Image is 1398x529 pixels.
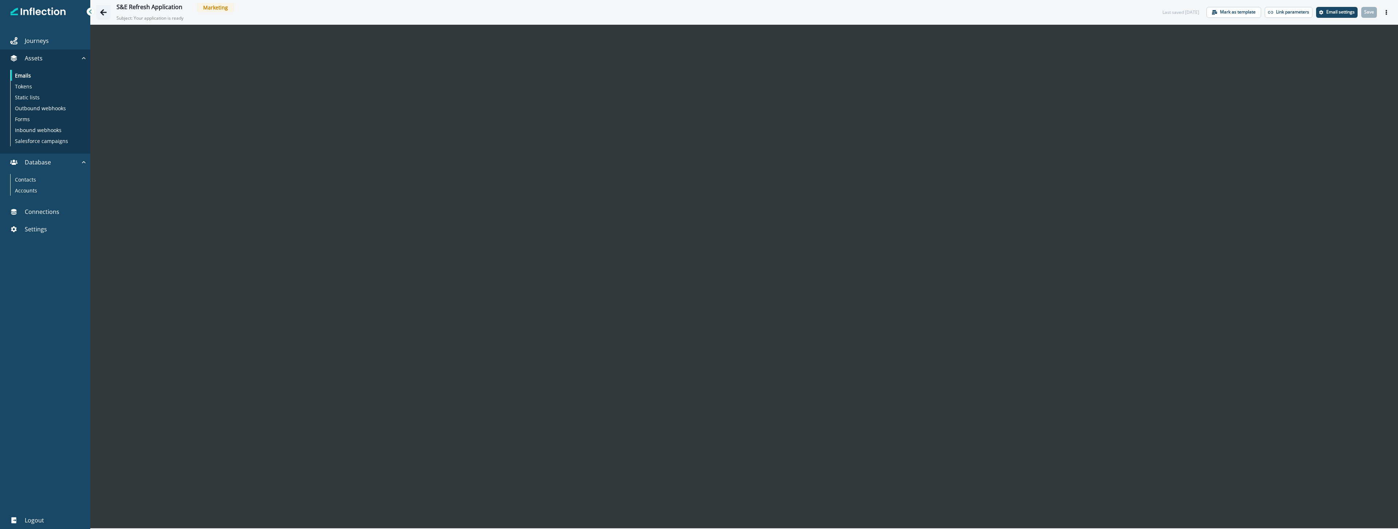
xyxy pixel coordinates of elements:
[25,54,43,63] p: Assets
[96,5,111,20] button: Go back
[1162,9,1199,16] div: Last saved [DATE]
[11,7,66,17] img: Inflection
[11,114,84,124] a: Forms
[1265,7,1312,18] button: Link parameters
[15,187,37,194] p: Accounts
[11,174,84,185] a: Contacts
[11,124,84,135] a: Inbound webhooks
[11,185,84,196] a: Accounts
[15,137,68,145] p: Salesforce campaigns
[11,70,84,81] a: Emails
[15,94,40,101] p: Static lists
[1220,9,1256,15] p: Mark as template
[25,207,59,216] p: Connections
[25,225,47,234] p: Settings
[1361,7,1377,18] button: Save
[11,135,84,146] a: Salesforce campaigns
[1326,9,1355,15] p: Email settings
[1381,7,1392,18] button: Actions
[11,92,84,103] a: Static lists
[1207,7,1261,18] button: Mark as template
[25,36,49,45] p: Journeys
[15,126,62,134] p: Inbound webhooks
[1276,9,1309,15] p: Link parameters
[15,83,32,90] p: Tokens
[11,103,84,114] a: Outbound webhooks
[15,72,31,79] p: Emails
[197,3,234,12] span: Marketing
[11,81,84,92] a: Tokens
[116,12,189,21] p: Subject: Your application is ready
[15,115,30,123] p: Forms
[15,104,66,112] p: Outbound webhooks
[1316,7,1358,18] button: Settings
[1364,9,1374,15] p: Save
[25,158,51,167] p: Database
[15,176,36,183] p: Contacts
[116,4,182,12] div: S&E Refresh Application
[25,516,44,525] p: Logout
